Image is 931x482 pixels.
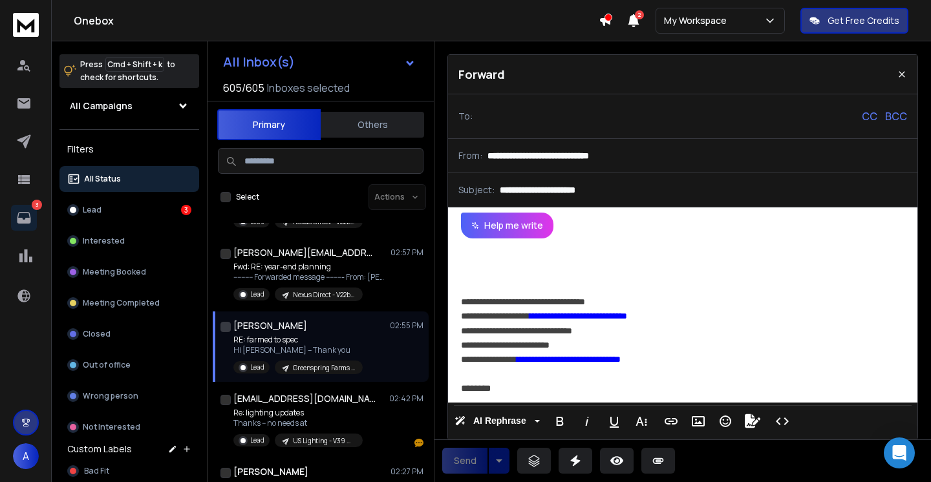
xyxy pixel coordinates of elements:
h1: [PERSON_NAME] [233,319,307,332]
button: Italic (⌘I) [575,408,599,434]
a: 3 [11,205,37,231]
p: Forward [458,65,505,83]
label: Select [236,192,259,202]
p: To: [458,110,473,123]
div: Open Intercom Messenger [884,437,915,468]
p: Not Interested [83,422,140,432]
button: Primary [217,109,321,140]
button: All Campaigns [59,93,199,119]
span: 2 [635,10,644,19]
p: Greenspring Farms - [US_STATE] [293,363,355,373]
button: Bold (⌘B) [548,408,572,434]
p: Fwd: RE: year-end planning [233,262,389,272]
h1: [PERSON_NAME][EMAIL_ADDRESS][DOMAIN_NAME] [233,246,376,259]
span: Cmd + Shift + k [105,57,164,72]
span: Bad Fit [84,466,109,476]
span: 605 / 605 [223,80,264,96]
p: All Status [84,174,121,184]
p: 3 [32,200,42,210]
p: Lead [250,289,264,299]
button: All Inbox(s) [213,49,426,75]
p: 02:55 PM [390,320,423,331]
div: 3 [181,205,191,215]
p: From: [458,149,482,162]
button: Interested [59,228,199,254]
p: Meeting Booked [83,267,146,277]
p: Closed [83,329,111,339]
button: AI Rephrase [452,408,542,434]
p: Nexus Direct - V22b Messaging - Q4/Giving [DATE] planning - retarget [293,290,355,300]
p: Re: lighting updates [233,408,363,418]
p: Subject: [458,183,495,196]
p: My Workspace [664,14,732,27]
p: Lead [83,205,102,215]
h1: [EMAIL_ADDRESS][DOMAIN_NAME] [233,392,376,405]
button: Meeting Completed [59,290,199,316]
h3: Custom Labels [67,443,132,456]
button: More Text [629,408,654,434]
button: Insert Image (⌘P) [686,408,711,434]
button: A [13,443,39,469]
p: Lead [250,362,264,372]
p: Get Free Credits [828,14,899,27]
p: Lead [250,435,264,445]
p: US Lighting - V39 Messaging > Savings 2025 - Industry: open - [PERSON_NAME] [293,436,355,446]
p: Hi [PERSON_NAME] – Thank you [233,345,363,355]
p: Meeting Completed [83,298,160,308]
button: Wrong person [59,383,199,409]
button: Others [321,110,424,139]
h1: Onebox [74,13,599,28]
h3: Filters [59,140,199,158]
button: Closed [59,321,199,347]
p: 02:27 PM [391,466,423,477]
p: 02:42 PM [389,393,423,404]
button: Help me write [461,213,553,238]
p: CC [862,109,877,124]
button: Emoticons [713,408,738,434]
h1: All Campaigns [70,100,133,112]
h3: Inboxes selected [267,80,350,96]
p: RE: farmed to spec [233,335,363,345]
button: Meeting Booked [59,259,199,285]
p: Press to check for shortcuts. [80,58,175,84]
p: ---------- Forwarded message --------- From: [PERSON_NAME] [233,272,389,282]
button: Get Free Credits [800,8,908,34]
button: All Status [59,166,199,192]
p: Thanks -- no needs at [233,418,363,428]
button: Underline (⌘U) [602,408,626,434]
p: Interested [83,236,125,246]
p: BCC [885,109,907,124]
button: Insert Link (⌘K) [659,408,683,434]
p: 02:57 PM [391,247,423,258]
p: Wrong person [83,391,138,401]
button: Out of office [59,352,199,378]
h1: [PERSON_NAME] [233,465,308,478]
img: logo [13,13,39,37]
button: Lead3 [59,197,199,223]
p: Out of office [83,360,131,370]
button: Signature [740,408,765,434]
h1: All Inbox(s) [223,56,295,68]
button: Not Interested [59,414,199,440]
button: Code View [770,408,795,434]
span: AI Rephrase [471,415,529,426]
